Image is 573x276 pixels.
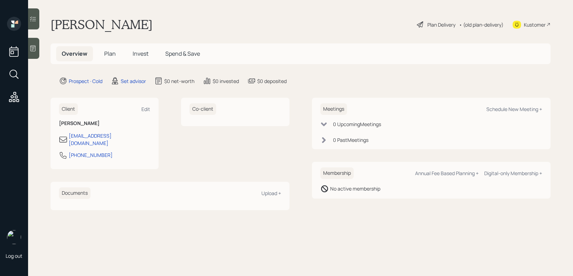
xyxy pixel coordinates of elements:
div: [PHONE_NUMBER] [69,151,113,159]
div: Kustomer [524,21,546,28]
div: Plan Delivery [427,21,455,28]
h6: Membership [320,167,354,179]
h6: Client [59,103,78,115]
div: $0 net-worth [164,77,194,85]
div: Edit [141,106,150,112]
span: Plan [104,50,116,57]
div: $0 deposited [257,77,287,85]
div: Annual Fee Based Planning + [415,170,479,177]
div: Schedule New Meeting + [486,106,542,112]
span: Invest [133,50,148,57]
h6: Documents [59,187,91,199]
div: • (old plan-delivery) [459,21,504,28]
div: [EMAIL_ADDRESS][DOMAIN_NAME] [69,132,150,147]
div: No active membership [330,185,380,192]
h1: [PERSON_NAME] [51,17,153,32]
div: Prospect · Cold [69,77,102,85]
div: 0 Past Meeting s [333,136,368,144]
img: retirable_logo.png [7,230,21,244]
h6: Meetings [320,103,347,115]
div: Upload + [261,190,281,196]
div: Digital-only Membership + [484,170,542,177]
span: Overview [62,50,87,57]
span: Spend & Save [165,50,200,57]
div: 0 Upcoming Meeting s [333,120,381,128]
h6: [PERSON_NAME] [59,120,150,126]
h6: Co-client [189,103,216,115]
div: Set advisor [121,77,146,85]
div: $0 invested [213,77,239,85]
div: Log out [6,253,22,259]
